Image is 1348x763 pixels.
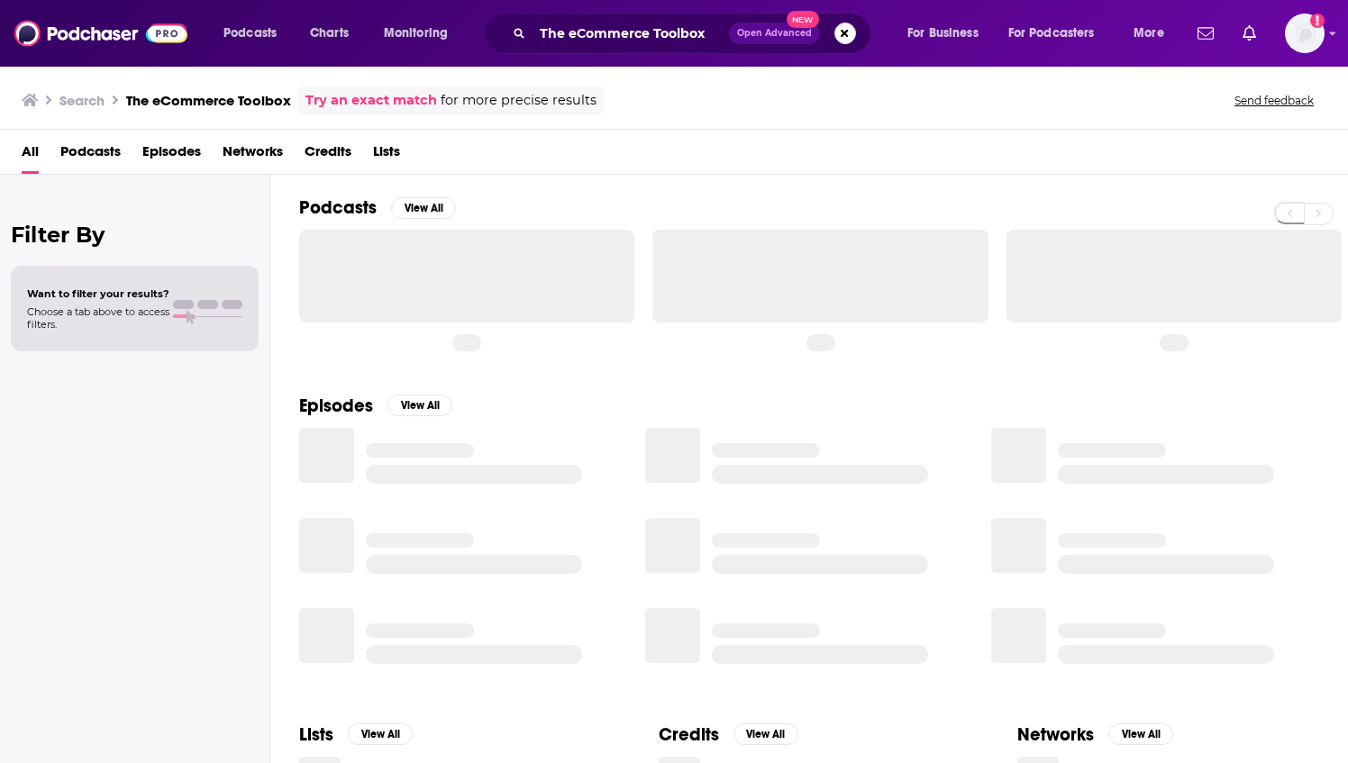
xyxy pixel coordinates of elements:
[310,21,349,46] span: Charts
[787,11,819,28] span: New
[1229,93,1319,108] button: Send feedback
[387,395,452,416] button: View All
[1017,723,1094,746] h2: Networks
[22,137,39,174] a: All
[126,92,291,109] h3: The eCommerce Toolbox
[27,287,169,300] span: Want to filter your results?
[391,197,456,219] button: View All
[299,196,377,219] h2: Podcasts
[1017,723,1173,746] a: NetworksView All
[299,723,413,746] a: ListsView All
[1134,21,1164,46] span: More
[500,13,888,54] div: Search podcasts, credits, & more...
[299,395,452,417] a: EpisodesView All
[659,723,798,746] a: CreditsView All
[1008,21,1095,46] span: For Podcasters
[1235,18,1263,49] a: Show notifications dropdown
[142,137,201,174] a: Episodes
[733,723,798,745] button: View All
[1310,14,1325,28] svg: Add a profile image
[1190,18,1221,49] a: Show notifications dropdown
[27,305,169,331] span: Choose a tab above to access filters.
[895,19,1001,48] button: open menu
[305,137,351,174] a: Credits
[348,723,413,745] button: View All
[223,137,283,174] a: Networks
[1108,723,1173,745] button: View All
[533,19,729,48] input: Search podcasts, credits, & more...
[305,90,437,111] a: Try an exact match
[60,137,121,174] a: Podcasts
[373,137,400,174] a: Lists
[1285,14,1325,53] span: Logged in as meg_reilly_edl
[299,723,333,746] h2: Lists
[299,395,373,417] h2: Episodes
[11,222,259,248] h2: Filter By
[299,196,456,219] a: PodcastsView All
[371,19,471,48] button: open menu
[14,16,187,50] img: Podchaser - Follow, Share and Rate Podcasts
[997,19,1121,48] button: open menu
[384,21,448,46] span: Monitoring
[298,19,360,48] a: Charts
[907,21,979,46] span: For Business
[737,29,812,38] span: Open Advanced
[441,90,597,111] span: for more precise results
[1285,14,1325,53] button: Show profile menu
[1121,19,1187,48] button: open menu
[211,19,300,48] button: open menu
[659,723,719,746] h2: Credits
[223,21,277,46] span: Podcasts
[729,23,820,44] button: Open AdvancedNew
[1285,14,1325,53] img: User Profile
[59,92,105,109] h3: Search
